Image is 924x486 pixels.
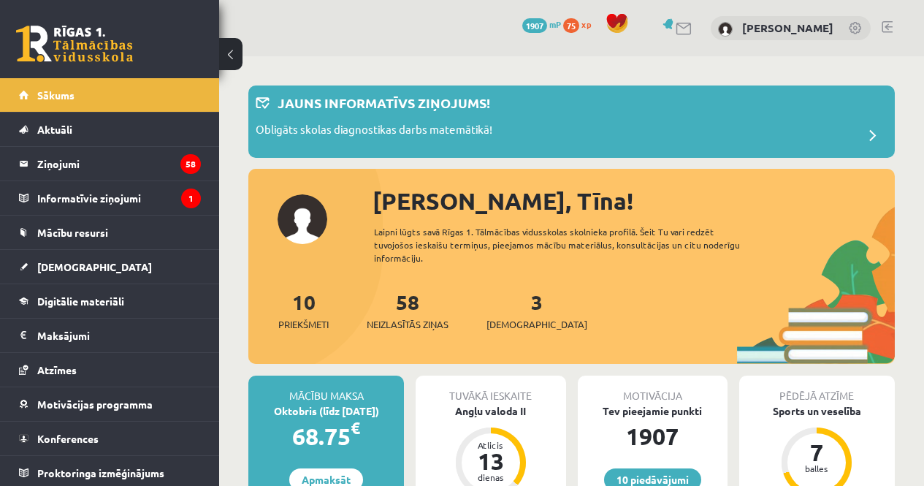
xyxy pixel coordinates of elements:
[19,250,201,284] a: [DEMOGRAPHIC_DATA]
[581,18,591,30] span: xp
[19,181,201,215] a: Informatīvie ziņojumi1
[37,226,108,239] span: Mācību resursi
[351,417,360,438] span: €
[19,147,201,181] a: Ziņojumi58
[374,225,762,265] div: Laipni lūgts savā Rīgas 1. Tālmācības vidusskolas skolnieka profilā. Šeit Tu vari redzēt tuvojošo...
[469,449,513,473] div: 13
[16,26,133,62] a: Rīgas 1. Tālmācības vidusskola
[278,93,490,113] p: Jauns informatīvs ziņojums!
[469,473,513,482] div: dienas
[19,113,201,146] a: Aktuāli
[19,353,201,387] a: Atzīmes
[739,376,895,403] div: Pēdējā atzīme
[486,317,587,332] span: [DEMOGRAPHIC_DATA]
[578,419,728,454] div: 1907
[795,441,839,464] div: 7
[256,93,887,151] a: Jauns informatīvs ziņojums! Obligāts skolas diagnostikas darbs matemātikā!
[578,403,728,419] div: Tev pieejamie punkti
[578,376,728,403] div: Motivācija
[563,18,579,33] span: 75
[795,464,839,473] div: balles
[563,18,598,30] a: 75 xp
[256,121,492,142] p: Obligāts skolas diagnostikas darbs matemātikā!
[37,466,164,479] span: Proktoringa izmēģinājums
[37,398,153,411] span: Motivācijas programma
[19,319,201,352] a: Maksājumi
[37,123,72,136] span: Aktuāli
[37,88,75,102] span: Sākums
[416,403,565,419] div: Angļu valoda II
[367,317,448,332] span: Neizlasītās ziņas
[522,18,547,33] span: 1907
[19,216,201,249] a: Mācību resursi
[181,189,201,208] i: 1
[37,260,152,273] span: [DEMOGRAPHIC_DATA]
[37,319,201,352] legend: Maksājumi
[373,183,895,219] div: [PERSON_NAME], Tīna!
[367,289,448,332] a: 58Neizlasītās ziņas
[522,18,561,30] a: 1907 mP
[37,363,77,376] span: Atzīmes
[19,422,201,455] a: Konferences
[739,403,895,419] div: Sports un veselība
[486,289,587,332] a: 3[DEMOGRAPHIC_DATA]
[742,20,833,35] a: [PERSON_NAME]
[37,432,99,445] span: Konferences
[469,441,513,449] div: Atlicis
[248,376,404,403] div: Mācību maksa
[19,387,201,421] a: Motivācijas programma
[416,376,565,403] div: Tuvākā ieskaite
[278,317,329,332] span: Priekšmeti
[278,289,329,332] a: 10Priekšmeti
[37,181,201,215] legend: Informatīvie ziņojumi
[19,284,201,318] a: Digitālie materiāli
[19,78,201,112] a: Sākums
[37,147,201,181] legend: Ziņojumi
[718,22,733,37] img: Tīna Tauriņa
[549,18,561,30] span: mP
[248,403,404,419] div: Oktobris (līdz [DATE])
[248,419,404,454] div: 68.75
[37,295,124,308] span: Digitālie materiāli
[180,154,201,174] i: 58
